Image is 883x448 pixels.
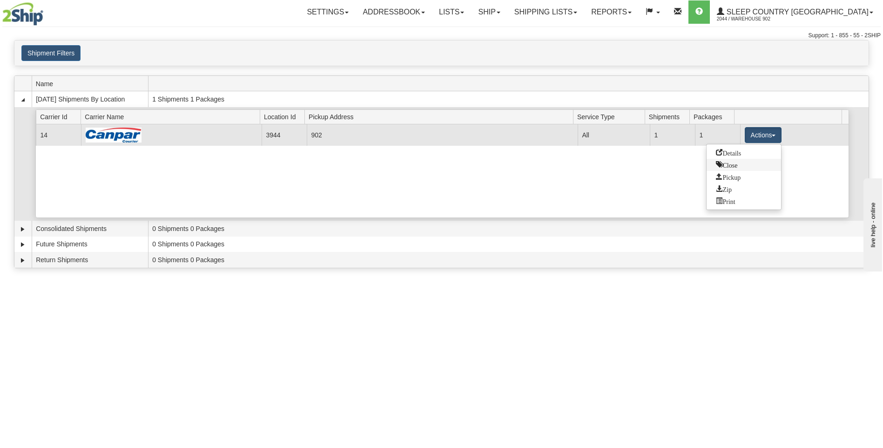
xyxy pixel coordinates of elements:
[86,128,142,143] img: Canpar
[432,0,471,24] a: Lists
[148,252,869,268] td: 0 Shipments 0 Packages
[307,124,578,145] td: 902
[2,2,43,26] img: logo2044.jpg
[694,109,735,124] span: Packages
[7,8,86,15] div: live help - online
[21,45,81,61] button: Shipment Filters
[716,161,737,168] span: Close
[32,91,148,107] td: [DATE] Shipments By Location
[356,0,432,24] a: Addressbook
[36,76,148,91] span: Name
[262,124,307,145] td: 3944
[716,197,735,204] span: Print
[18,95,27,104] a: Collapse
[707,183,781,195] a: Zip and Download All Shipping Documents
[85,109,260,124] span: Carrier Name
[716,149,741,156] span: Details
[471,0,507,24] a: Ship
[724,8,869,16] span: Sleep Country [GEOGRAPHIC_DATA]
[707,159,781,171] a: Close this group
[18,240,27,249] a: Expand
[716,185,731,192] span: Zip
[745,127,782,143] button: Actions
[309,109,573,124] span: Pickup Address
[716,173,741,180] span: Pickup
[650,124,695,145] td: 1
[717,14,787,24] span: 2044 / Warehouse 902
[32,221,148,237] td: Consolidated Shipments
[264,109,305,124] span: Location Id
[148,237,869,252] td: 0 Shipments 0 Packages
[36,124,81,145] td: 14
[578,124,650,145] td: All
[32,252,148,268] td: Return Shipments
[710,0,880,24] a: Sleep Country [GEOGRAPHIC_DATA] 2044 / Warehouse 902
[707,171,781,183] a: Request a carrier pickup
[707,195,781,207] a: Print or Download All Shipping Documents in one file
[649,109,690,124] span: Shipments
[707,147,781,159] a: Go to Details view
[40,109,81,124] span: Carrier Id
[148,221,869,237] td: 0 Shipments 0 Packages
[577,109,645,124] span: Service Type
[18,256,27,265] a: Expand
[862,176,882,272] iframe: chat widget
[507,0,584,24] a: Shipping lists
[584,0,639,24] a: Reports
[18,224,27,234] a: Expand
[300,0,356,24] a: Settings
[695,124,740,145] td: 1
[32,237,148,252] td: Future Shipments
[2,32,881,40] div: Support: 1 - 855 - 55 - 2SHIP
[148,91,869,107] td: 1 Shipments 1 Packages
